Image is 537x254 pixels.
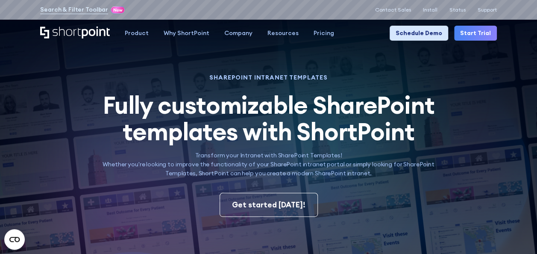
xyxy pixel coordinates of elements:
a: Pricing [306,26,342,41]
div: Why ShortPoint [164,29,209,38]
a: Home [40,27,110,39]
a: Support [478,7,497,13]
a: Schedule Demo [390,26,448,41]
div: Resources [267,29,299,38]
div: Pricing [314,29,334,38]
div: Company [224,29,252,38]
button: Open CMP widget [4,229,25,250]
a: Status [449,7,466,13]
span: Fully customizable SharePoint templates with ShortPoint [103,90,434,147]
p: Transform your Intranet with SharePoint Templates! Whether you're looking to improve the function... [94,151,443,178]
div: Get started [DATE]! [232,199,305,210]
div: Product [125,29,149,38]
a: Product [117,26,156,41]
a: Install [423,7,437,13]
a: Why ShortPoint [156,26,217,41]
a: Get started [DATE]! [220,193,318,217]
iframe: Chat Widget [494,213,537,254]
a: Contact Sales [375,7,411,13]
a: Search & Filter Toolbar [40,5,108,14]
a: Company [217,26,260,41]
h1: SHAREPOINT INTRANET TEMPLATES [94,75,443,80]
a: Start Trial [454,26,497,41]
a: Resources [260,26,306,41]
